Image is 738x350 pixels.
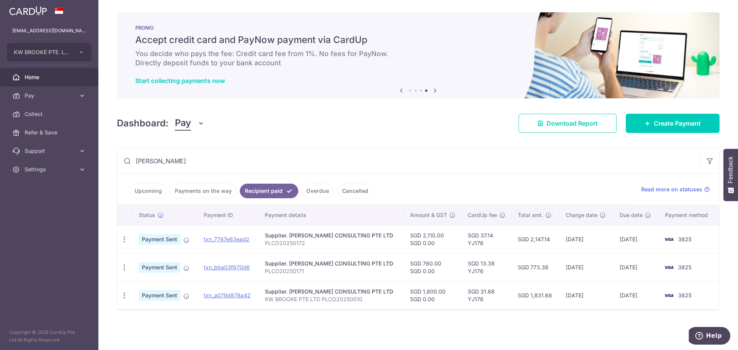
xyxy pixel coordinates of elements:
[723,149,738,201] button: Feedback - Show survey
[519,114,617,133] a: Download Report
[204,292,251,299] a: txn_a079d878a42
[641,186,710,193] a: Read more on statuses
[678,292,691,299] span: 3825
[301,184,334,198] a: Overdue
[462,281,512,309] td: SGD 31.68 YJ176
[462,225,512,253] td: SGD 37.14 YJ176
[135,77,225,85] a: Start collecting payments now
[654,119,701,128] span: Create Payment
[512,253,560,281] td: SGD 773.38
[678,236,691,242] span: 3825
[117,149,701,173] input: Search by recipient name, payment id or reference
[135,49,701,68] h6: You decide who pays the fee: Credit card fee from 1%. No fees for PayNow. Directly deposit funds ...
[259,205,404,225] th: Payment details
[175,116,204,131] button: Pay
[265,295,398,303] p: KW BROOKE PTE LTD PLCO20250010
[560,281,613,309] td: [DATE]
[265,239,398,247] p: PLCO20250172
[547,119,598,128] span: Download Report
[727,156,734,183] span: Feedback
[175,116,191,131] span: Pay
[170,184,237,198] a: Payments on the way
[25,110,75,118] span: Collect
[659,205,719,225] th: Payment method
[117,116,169,130] h4: Dashboard:
[12,27,86,35] p: [EMAIL_ADDRESS][DOMAIN_NAME]
[512,225,560,253] td: SGD 2,147.14
[265,288,398,295] div: Supplier. [PERSON_NAME] CONSULTING PTE LTD
[139,234,180,245] span: Payment Sent
[265,267,398,275] p: PLCO20250171
[204,236,249,242] a: txn_7787e63ead2
[626,114,720,133] a: Create Payment
[613,281,659,309] td: [DATE]
[404,225,462,253] td: SGD 2,110.00 SGD 0.00
[25,147,75,155] span: Support
[7,43,91,61] button: KW BROOKE PTE. LTD.
[25,92,75,100] span: Pay
[620,211,643,219] span: Due date
[135,34,701,46] h5: Accept credit card and PayNow payment via CardUp
[560,225,613,253] td: [DATE]
[139,262,180,273] span: Payment Sent
[560,253,613,281] td: [DATE]
[404,253,462,281] td: SGD 760.00 SGD 0.00
[265,232,398,239] div: Supplier. [PERSON_NAME] CONSULTING PTE LTD
[678,264,691,270] span: 3825
[14,48,71,56] span: KW BROOKE PTE. LTD.
[641,186,702,193] span: Read more on statuses
[468,211,497,219] span: CardUp fee
[135,25,701,31] p: PROMO
[661,291,676,300] img: Bank Card
[139,211,155,219] span: Status
[512,281,560,309] td: SGD 1,831.68
[518,211,543,219] span: Total amt.
[25,129,75,136] span: Refer & Save
[204,264,250,270] a: txn_bba03f970d6
[130,184,167,198] a: Upcoming
[337,184,373,198] a: Cancelled
[265,260,398,267] div: Supplier. [PERSON_NAME] CONSULTING PTE LTD
[404,281,462,309] td: SGD 1,800.00 SGD 0.00
[689,327,730,346] iframe: Opens a widget where you can find more information
[25,73,75,81] span: Home
[462,253,512,281] td: SGD 13.38 YJ176
[117,12,720,98] img: paynow Banner
[240,184,298,198] a: Recipient paid
[566,211,597,219] span: Charge date
[139,290,180,301] span: Payment Sent
[410,211,447,219] span: Amount & GST
[613,253,659,281] td: [DATE]
[9,6,47,15] img: CardUp
[613,225,659,253] td: [DATE]
[661,263,676,272] img: Bank Card
[25,166,75,173] span: Settings
[198,205,259,225] th: Payment ID
[661,235,676,244] img: Bank Card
